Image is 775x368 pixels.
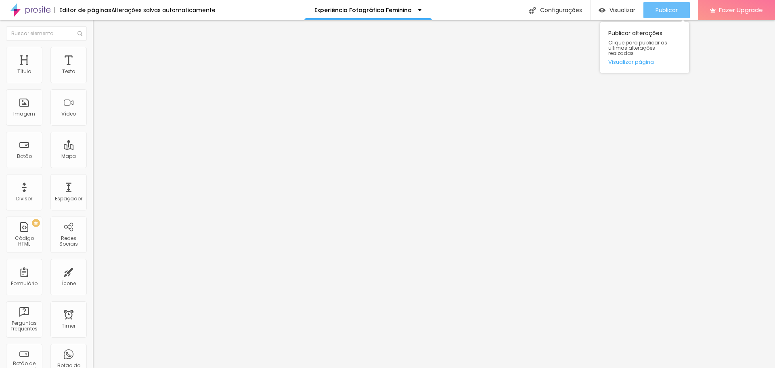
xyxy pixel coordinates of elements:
span: Publicar [656,7,678,13]
div: Imagem [13,111,35,117]
div: Ícone [62,281,76,286]
div: Publicar alterações [600,22,689,73]
div: Perguntas frequentes [8,320,40,332]
div: Título [17,69,31,74]
div: Editor de páginas [54,7,111,13]
span: Visualizar [610,7,635,13]
span: Fazer Upgrade [719,6,763,13]
div: Divisor [16,196,32,202]
p: Experiência Fotográfica Feminina [314,7,412,13]
div: Espaçador [55,196,82,202]
button: Publicar [643,2,690,18]
div: Vídeo [61,111,76,117]
input: Buscar elemento [6,26,87,41]
div: Alterações salvas automaticamente [111,7,216,13]
img: view-1.svg [599,7,605,14]
button: Visualizar [591,2,643,18]
div: Redes Sociais [52,236,84,247]
div: Texto [62,69,75,74]
div: Timer [62,323,75,329]
img: Icone [77,31,82,36]
img: Icone [529,7,536,14]
div: Formulário [11,281,38,286]
div: Código HTML [8,236,40,247]
div: Botão [17,154,32,159]
a: Visualizar página [608,59,681,65]
span: Clique para publicar as ultimas alterações reaizadas [608,40,681,56]
div: Mapa [61,154,76,159]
